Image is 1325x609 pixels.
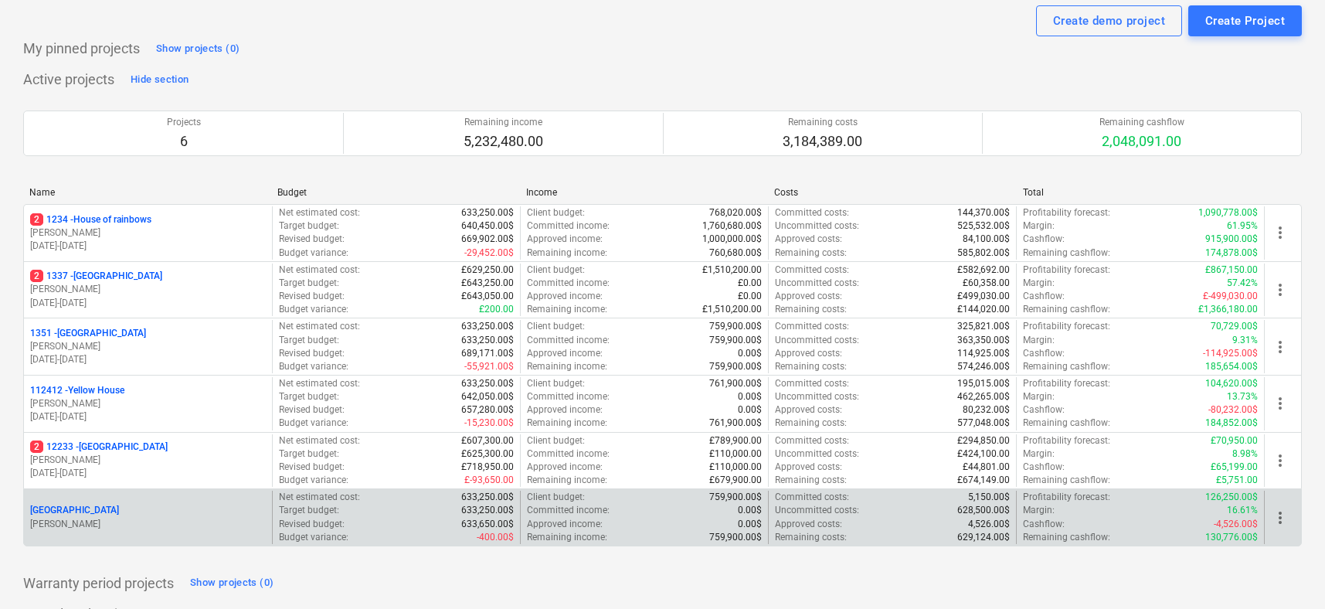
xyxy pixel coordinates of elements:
p: Margin : [1023,277,1055,290]
p: 633,250.00$ [461,320,514,333]
p: [PERSON_NAME] [30,518,266,531]
p: £629,250.00 [461,264,514,277]
p: Uncommitted costs : [775,277,859,290]
p: 185,654.00$ [1205,360,1258,373]
p: Committed income : [527,447,610,461]
p: Remaining income : [527,474,607,487]
p: Net estimated cost : [279,434,360,447]
div: 1351 -[GEOGRAPHIC_DATA][PERSON_NAME][DATE]-[DATE] [30,327,266,366]
p: Client budget : [527,264,585,277]
p: Remaining cashflow : [1023,531,1110,544]
p: Net estimated cost : [279,320,360,333]
p: -400.00$ [477,531,514,544]
p: 0.00$ [738,403,762,417]
p: [DATE] - [DATE] [30,353,266,366]
p: [PERSON_NAME] [30,397,266,410]
p: Remaining cashflow [1099,116,1184,129]
p: Remaining cashflow : [1023,474,1110,487]
p: -29,452.00$ [464,247,514,260]
p: Revised budget : [279,403,345,417]
p: 0.00$ [738,347,762,360]
p: £65,199.00 [1211,461,1258,474]
p: Remaining costs : [775,474,847,487]
p: £789,900.00 [709,434,762,447]
p: Remaining income : [527,247,607,260]
p: Cashflow : [1023,347,1065,360]
p: £867,150.00 [1205,264,1258,277]
p: Revised budget : [279,461,345,474]
div: 21234 -House of rainbows[PERSON_NAME][DATE]-[DATE] [30,213,266,253]
p: Budget variance : [279,531,348,544]
p: 8.98% [1232,447,1258,461]
p: £70,950.00 [1211,434,1258,447]
div: Name [29,187,265,198]
p: 768,020.00$ [709,206,762,219]
p: 761,900.00$ [709,377,762,390]
p: Margin : [1023,504,1055,517]
p: 577,048.00$ [957,417,1010,430]
p: £679,900.00 [709,474,762,487]
p: Remaining cashflow : [1023,303,1110,316]
p: Net estimated cost : [279,264,360,277]
p: 114,925.00$ [957,347,1010,360]
p: Remaining income : [527,303,607,316]
p: £60,358.00 [963,277,1010,290]
p: 6 [167,132,201,151]
p: [PERSON_NAME] [30,283,266,296]
p: [PERSON_NAME] [30,226,266,240]
p: 525,532.00$ [957,219,1010,233]
p: 195,015.00$ [957,377,1010,390]
p: Margin : [1023,219,1055,233]
p: 144,370.00$ [957,206,1010,219]
p: -80,232.00$ [1208,403,1258,417]
p: Remaining cashflow : [1023,417,1110,430]
p: [DATE] - [DATE] [30,467,266,480]
iframe: Chat Widget [1248,535,1325,609]
p: Profitability forecast : [1023,491,1110,504]
p: 689,171.00$ [461,347,514,360]
p: 0.00$ [738,504,762,517]
span: more_vert [1271,394,1289,413]
p: [DATE] - [DATE] [30,240,266,253]
button: Create Project [1188,5,1302,36]
p: [PERSON_NAME] [30,340,266,353]
p: 759,900.00$ [709,491,762,504]
p: Remaining costs [783,116,862,129]
p: 5,232,480.00 [464,132,543,151]
p: 669,902.00$ [461,233,514,246]
p: Committed costs : [775,320,849,333]
p: -114,925.00$ [1203,347,1258,360]
p: Net estimated cost : [279,491,360,504]
p: 184,852.00$ [1205,417,1258,430]
p: £607,300.00 [461,434,514,447]
button: Create demo project [1036,5,1182,36]
span: 2 [30,213,43,226]
p: 657,280.00$ [461,403,514,417]
p: £-499,030.00 [1203,290,1258,303]
p: 633,250.00$ [461,491,514,504]
p: 325,821.00$ [957,320,1010,333]
p: Remaining cashflow : [1023,247,1110,260]
p: Committed costs : [775,491,849,504]
div: Hide section [131,71,189,89]
p: 633,250.00$ [461,377,514,390]
p: Client budget : [527,434,585,447]
p: Remaining costs : [775,417,847,430]
p: [GEOGRAPHIC_DATA] [30,504,119,517]
p: 9.31% [1232,334,1258,347]
p: Target budget : [279,447,339,461]
p: Revised budget : [279,347,345,360]
p: Uncommitted costs : [775,447,859,461]
p: Margin : [1023,334,1055,347]
p: Margin : [1023,447,1055,461]
div: Show projects (0) [156,40,240,58]
p: 84,100.00$ [963,233,1010,246]
p: [PERSON_NAME] [30,454,266,467]
p: 759,900.00$ [709,320,762,333]
p: My pinned projects [23,39,140,58]
p: 585,802.00$ [957,247,1010,260]
p: Profitability forecast : [1023,206,1110,219]
p: Profitability forecast : [1023,377,1110,390]
p: 759,900.00$ [709,334,762,347]
p: Remaining cashflow : [1023,360,1110,373]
